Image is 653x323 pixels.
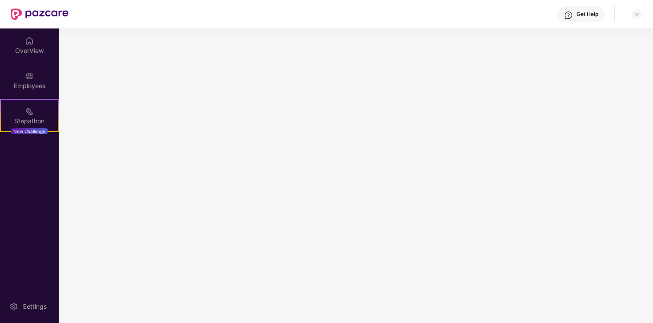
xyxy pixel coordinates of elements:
div: Stepathon [1,117,58,125]
div: Settings [20,302,49,311]
img: svg+xml;base64,PHN2ZyBpZD0iRW1wbG95ZWVzIiB4bWxucz0iaHR0cDovL3d3dy53My5vcmcvMjAwMC9zdmciIHdpZHRoPS... [25,72,34,81]
img: svg+xml;base64,PHN2ZyBpZD0iRHJvcGRvd24tMzJ4MzIiIHhtbG5zPSJodHRwOi8vd3d3LnczLm9yZy8yMDAwL3N2ZyIgd2... [633,11,641,18]
img: svg+xml;base64,PHN2ZyBpZD0iU2V0dGluZy0yMHgyMCIgeG1sbnM9Imh0dHA6Ly93d3cudzMub3JnLzIwMDAvc3ZnIiB3aW... [9,302,18,311]
div: New Challenge [11,128,48,135]
img: svg+xml;base64,PHN2ZyBpZD0iSG9tZSIgeG1sbnM9Imh0dHA6Ly93d3cudzMub3JnLzIwMDAvc3ZnIiB3aWR0aD0iMjAiIG... [25,36,34,45]
img: New Pazcare Logo [11,8,69,20]
img: svg+xml;base64,PHN2ZyB4bWxucz0iaHR0cDovL3d3dy53My5vcmcvMjAwMC9zdmciIHdpZHRoPSIyMSIgaGVpZ2h0PSIyMC... [25,107,34,116]
div: Get Help [576,11,598,18]
img: svg+xml;base64,PHN2ZyBpZD0iSGVscC0zMngzMiIgeG1sbnM9Imh0dHA6Ly93d3cudzMub3JnLzIwMDAvc3ZnIiB3aWR0aD... [564,11,573,20]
